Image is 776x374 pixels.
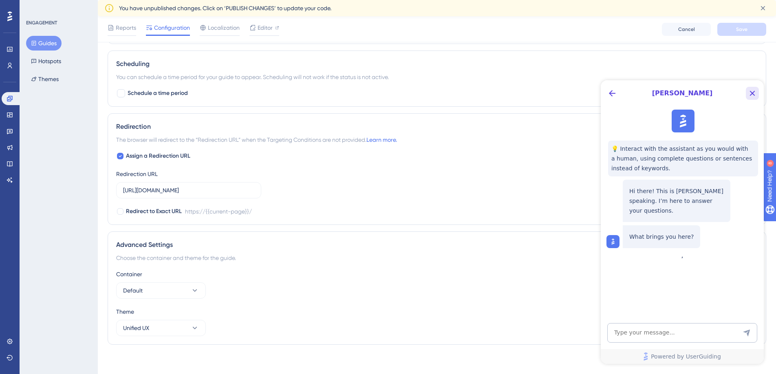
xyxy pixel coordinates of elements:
[154,23,190,33] span: Configuration
[119,3,331,13] span: You have unpublished changes. Click on ‘PUBLISH CHANGES’ to update your code.
[185,207,252,216] div: https://{{current-page}}/
[662,23,711,36] button: Cancel
[123,323,149,333] span: Unified UX
[126,151,190,161] span: Assign a Redirection URL
[116,59,758,69] div: Scheduling
[116,240,758,250] div: Advanced Settings
[19,2,51,12] span: Need Help?
[126,207,182,216] span: Redirect to Exact URL
[717,23,766,36] button: Save
[258,23,273,33] span: Editor
[116,269,758,279] div: Container
[116,169,158,179] div: Redirection URL
[57,4,59,11] div: 8
[116,282,206,299] button: Default
[123,286,143,295] span: Default
[128,88,188,98] span: Schedule a time period
[116,320,206,336] button: Unified UX
[208,23,240,33] span: Localization
[116,135,397,145] span: The browser will redirect to the “Redirection URL” when the Targeting Conditions are not provided.
[116,72,758,82] div: You can schedule a time period for your guide to appear. Scheduling will not work if the status i...
[116,307,758,317] div: Theme
[116,122,758,132] div: Redirection
[736,26,747,33] span: Save
[116,253,758,263] div: Choose the container and theme for the guide.
[366,136,397,143] a: Learn more.
[123,186,254,195] input: https://www.example.com/
[678,26,695,33] span: Cancel
[601,80,764,364] iframe: UserGuiding AI Assistant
